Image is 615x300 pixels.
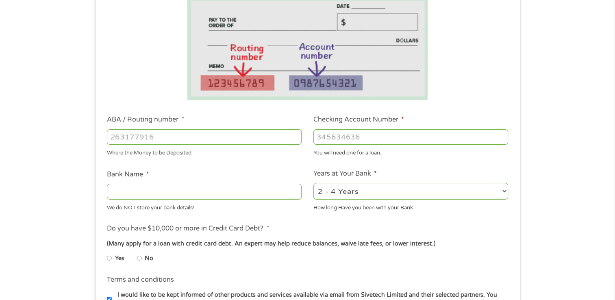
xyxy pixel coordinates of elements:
[145,254,153,263] label: No
[313,129,508,145] input: 345634636
[107,129,302,145] input: 263177916
[313,170,377,178] label: Years at Your Bank
[107,170,149,179] label: Bank Name
[115,254,124,263] label: Yes
[313,146,508,157] div: You will need one for a loan.
[313,201,508,212] div: How long Have you been with your Bank
[107,239,508,248] div: (Many apply for a loan with credit card debt. An expert may help reduce balances, waive late fees...
[107,115,184,124] label: ABA / Routing number
[107,201,302,212] div: We do NOT store your bank details!
[313,115,404,124] label: Checking Account Number
[107,276,174,284] label: Terms and conditions
[107,224,269,233] label: Do you have $10,000 or more in Credit Card Debt?
[107,146,302,157] div: Where the Money to be Deposited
